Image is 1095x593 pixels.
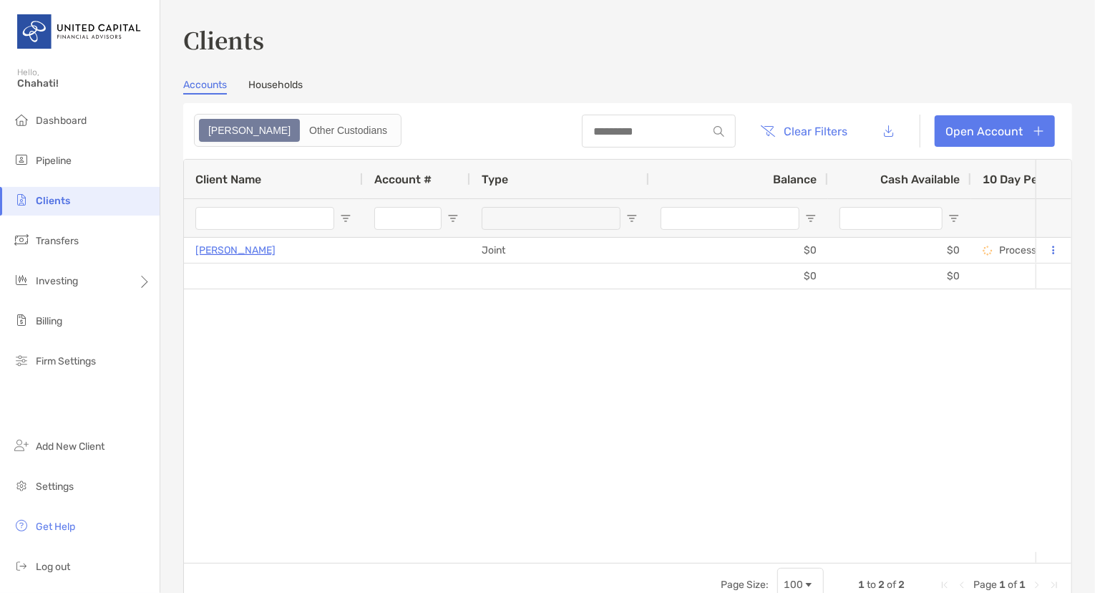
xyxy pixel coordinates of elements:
div: First Page [939,579,950,591]
div: $0 [649,238,828,263]
img: billing icon [13,312,30,329]
span: Add New Client [36,440,104,453]
img: clients icon [13,191,30,208]
span: Chahati! [17,77,151,90]
input: Account # Filter Input [374,207,442,230]
span: of [887,579,896,591]
span: to [867,579,876,591]
span: Investing [36,275,78,287]
span: Page [973,579,997,591]
span: Billing [36,315,62,327]
a: Households [248,79,303,95]
span: Dashboard [36,115,87,127]
span: Client Name [195,173,261,186]
div: $0 [649,264,828,289]
img: input icon [714,126,724,137]
div: Zoe [200,120,298,140]
img: settings icon [13,477,30,494]
span: 2 [878,579,885,591]
img: transfers icon [13,231,30,249]
span: Cash Available [880,173,960,186]
a: Open Account [935,115,1055,147]
p: Processing Data... [999,244,1083,256]
div: Next Page [1031,579,1043,591]
img: get-help icon [13,517,30,534]
div: $0 [828,238,971,263]
span: 1 [1019,579,1026,591]
a: [PERSON_NAME] [195,241,276,259]
span: Type [482,173,508,186]
span: Transfers [36,235,79,247]
div: segmented control [194,114,401,147]
span: 1 [999,579,1006,591]
img: firm-settings icon [13,352,30,369]
img: add_new_client icon [13,437,30,454]
h3: Clients [183,23,1072,56]
img: Processing Data icon [983,246,993,256]
img: United Capital Logo [17,6,142,57]
button: Open Filter Menu [447,213,459,224]
img: dashboard icon [13,111,30,128]
div: Joint [470,238,649,263]
button: Open Filter Menu [805,213,817,224]
span: 1 [858,579,865,591]
input: Balance Filter Input [661,207,799,230]
button: Open Filter Menu [626,213,638,224]
div: Page Size: [721,579,769,591]
span: Log out [36,561,70,573]
span: Get Help [36,521,75,533]
img: logout icon [13,557,30,574]
button: Clear Filters [750,115,859,147]
div: $0 [828,264,971,289]
div: 100 [784,579,803,591]
span: Settings [36,481,74,493]
input: Client Name Filter Input [195,207,334,230]
span: of [1008,579,1017,591]
div: Last Page [1048,579,1060,591]
button: Open Filter Menu [340,213,351,224]
input: Cash Available Filter Input [839,207,943,230]
span: Firm Settings [36,355,96,367]
span: Pipeline [36,155,72,167]
div: Previous Page [956,579,968,591]
span: Account # [374,173,432,186]
img: pipeline icon [13,151,30,168]
div: Other Custodians [301,120,395,140]
span: 2 [898,579,905,591]
span: Balance [773,173,817,186]
a: Accounts [183,79,227,95]
img: investing icon [13,271,30,289]
span: Clients [36,195,70,207]
button: Open Filter Menu [948,213,960,224]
